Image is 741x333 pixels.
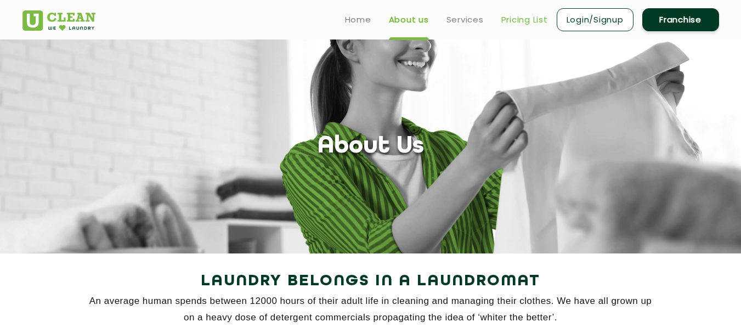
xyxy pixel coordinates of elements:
a: Pricing List [501,13,548,26]
a: Franchise [642,8,719,31]
a: About us [389,13,429,26]
img: UClean Laundry and Dry Cleaning [22,10,95,31]
h2: Laundry Belongs in a Laundromat [22,268,719,295]
a: Home [345,13,371,26]
a: Services [446,13,484,26]
a: Login/Signup [557,8,633,31]
p: An average human spends between 12000 hours of their adult life in cleaning and managing their cl... [22,293,719,326]
h1: About Us [318,133,424,161]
